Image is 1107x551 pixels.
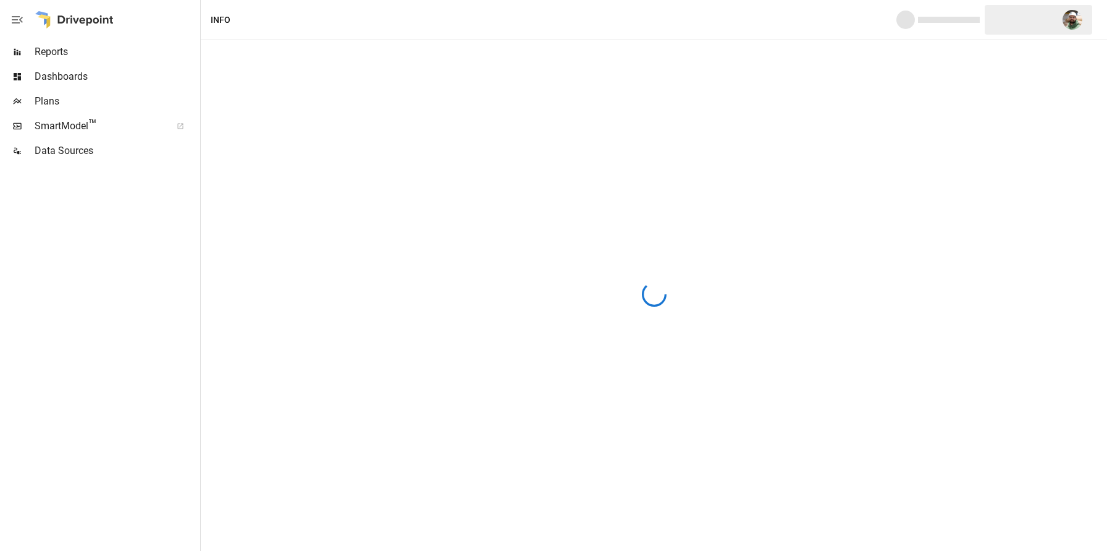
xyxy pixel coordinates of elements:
span: ™ [88,117,97,132]
span: Dashboards [35,69,198,84]
span: SmartModel [35,119,163,134]
span: Plans [35,94,198,109]
span: Data Sources [35,143,198,158]
span: Reports [35,45,198,59]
